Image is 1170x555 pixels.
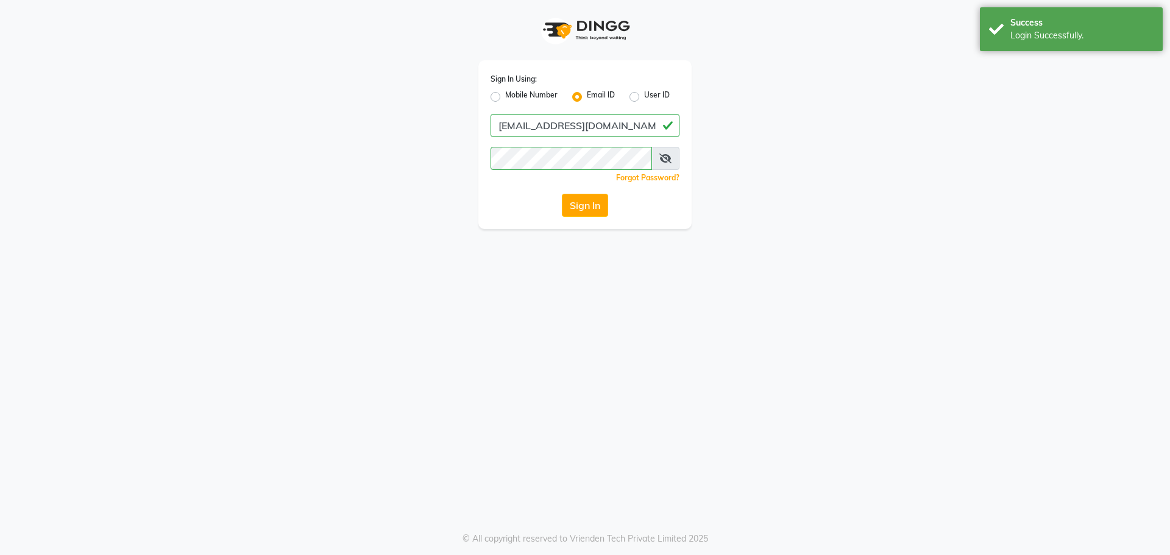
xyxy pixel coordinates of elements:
input: Username [491,147,652,170]
div: Success [1010,16,1154,29]
button: Sign In [562,194,608,217]
label: Sign In Using: [491,74,537,85]
label: User ID [644,90,670,104]
a: Forgot Password? [616,173,679,182]
img: logo1.svg [536,12,634,48]
div: Login Successfully. [1010,29,1154,42]
label: Mobile Number [505,90,558,104]
label: Email ID [587,90,615,104]
input: Username [491,114,679,137]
